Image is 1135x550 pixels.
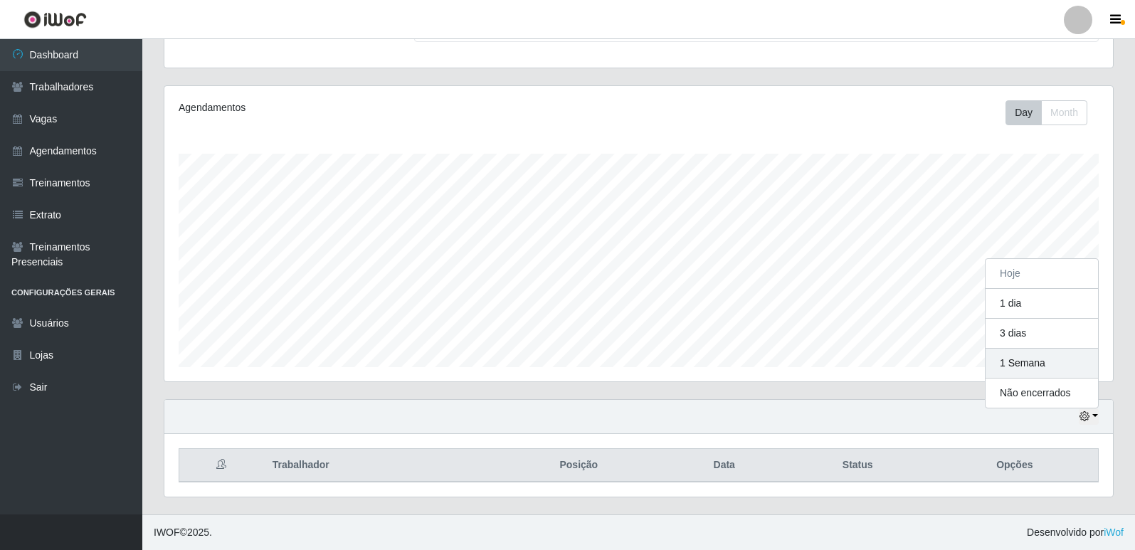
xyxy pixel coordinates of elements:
img: CoreUI Logo [23,11,87,28]
th: Opções [931,449,1099,482]
button: Day [1005,100,1042,125]
th: Data [665,449,784,482]
th: Trabalhador [264,449,493,482]
div: Agendamentos [179,100,549,115]
span: Desenvolvido por [1027,525,1124,540]
div: Toolbar with button groups [1005,100,1099,125]
span: IWOF [154,527,180,538]
button: Hoje [986,259,1098,289]
button: 1 Semana [986,349,1098,379]
th: Status [784,449,931,482]
button: Não encerrados [986,379,1098,408]
div: First group [1005,100,1087,125]
th: Posição [493,449,665,482]
button: 3 dias [986,319,1098,349]
button: Month [1041,100,1087,125]
button: 1 dia [986,289,1098,319]
a: iWof [1104,527,1124,538]
span: © 2025 . [154,525,212,540]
